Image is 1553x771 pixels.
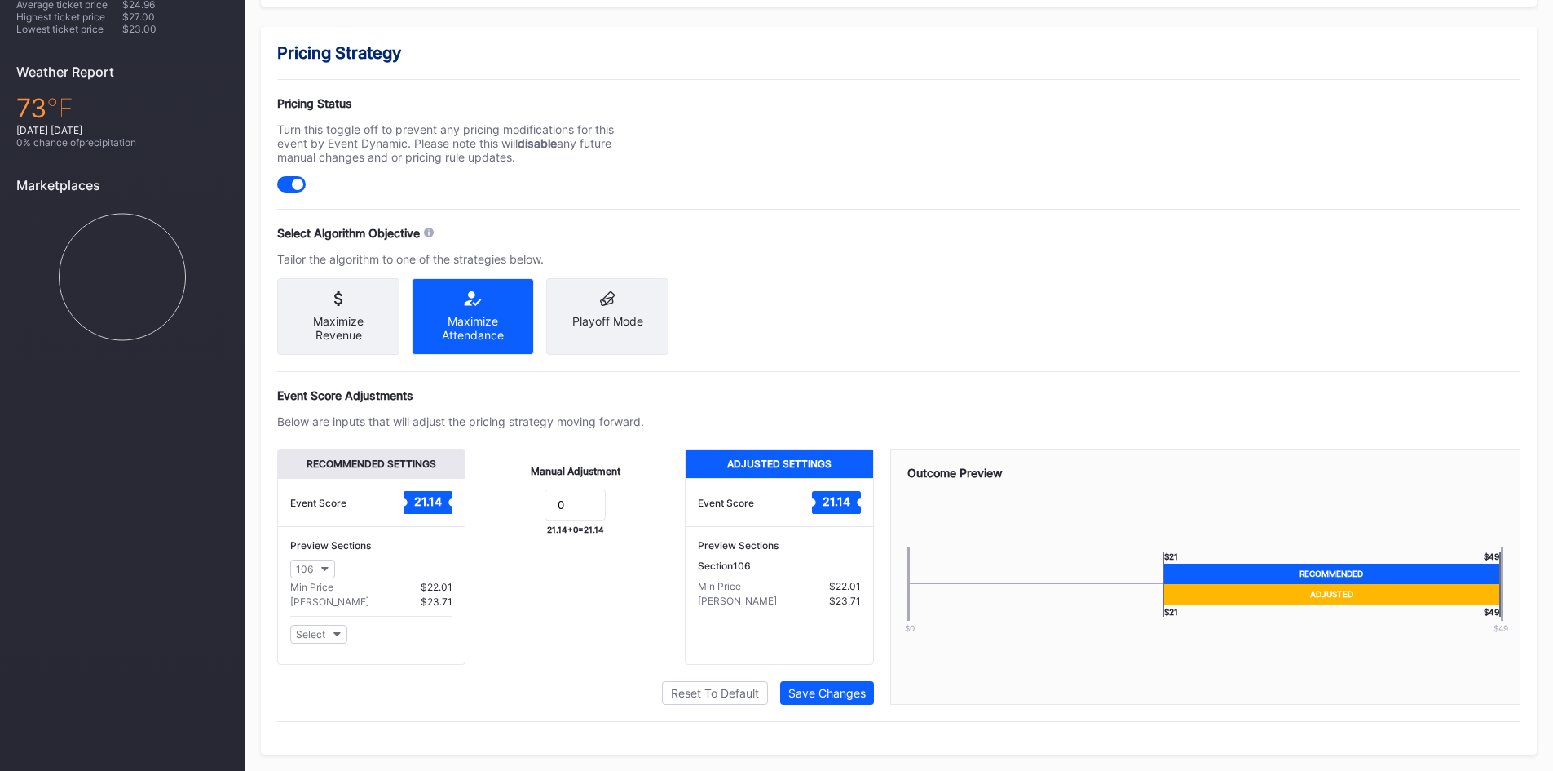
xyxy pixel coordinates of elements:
[277,414,644,428] div: Below are inputs that will adjust the pricing strategy moving forward.
[16,177,228,193] div: Marketplaces
[46,92,73,124] span: ℉
[16,23,122,35] div: Lowest ticket price
[290,596,369,608] div: [PERSON_NAME]
[277,226,420,240] div: Select Algorithm Objective
[277,388,1520,402] div: Event Score Adjustments
[16,124,228,136] div: [DATE] [DATE]
[421,596,452,608] div: $23.71
[698,560,860,572] div: Section 106
[1472,623,1529,633] div: $ 49
[16,64,228,80] div: Weather Report
[16,92,228,124] div: 73
[290,497,346,509] div: Event Score
[881,623,938,633] div: $0
[122,23,228,35] div: $23.00
[1163,552,1178,564] div: $ 21
[414,494,442,508] text: 21.14
[296,563,313,575] div: 106
[662,681,768,705] button: Reset To Default
[290,560,335,578] button: 106
[1484,605,1501,617] div: $ 49
[290,314,386,342] div: Maximize Revenue
[829,595,861,607] div: $23.71
[829,580,861,592] div: $22.01
[559,314,655,328] div: Playoff Mode
[277,252,644,266] div: Tailor the algorithm to one of the strategies below.
[277,43,1520,63] div: Pricing Strategy
[698,497,754,509] div: Event Score
[823,494,850,508] text: 21.14
[531,465,620,477] div: Manual Adjustment
[421,581,452,593] div: $22.01
[788,686,866,700] div: Save Changes
[290,539,452,552] div: Preview Sections
[780,681,874,705] button: Save Changes
[1163,584,1501,605] div: Adjusted
[686,450,872,478] div: Adjusted Settings
[16,136,228,148] div: 0 % chance of precipitation
[277,122,644,164] div: Turn this toggle off to prevent any pricing modifications for this event by Event Dynamic. Please...
[290,581,333,593] div: Min Price
[907,466,1504,480] div: Outcome Preview
[296,628,325,640] div: Select
[547,525,604,534] div: 21.14 + 0 = 21.14
[122,11,228,23] div: $27.00
[425,314,521,342] div: Maximize Attendance
[16,206,228,348] svg: Chart title
[698,539,860,552] div: Preview Sections
[671,686,759,700] div: Reset To Default
[16,11,122,23] div: Highest ticket price
[278,450,465,478] div: Recommended Settings
[1163,605,1178,617] div: $ 21
[277,96,644,110] div: Pricing Status
[518,136,557,150] strong: disable
[698,595,777,607] div: [PERSON_NAME]
[1484,552,1501,564] div: $ 49
[290,625,347,644] button: Select
[698,580,741,592] div: Min Price
[1163,564,1501,584] div: Recommended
